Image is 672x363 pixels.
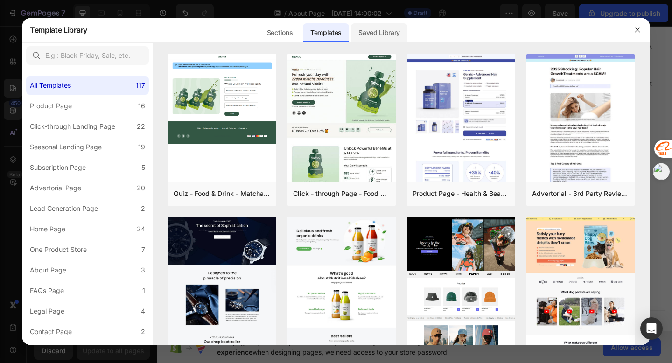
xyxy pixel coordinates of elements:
[30,244,87,255] div: One Product Store
[30,326,72,337] div: Contact Page
[640,317,663,340] div: Open Intercom Messenger
[136,80,145,91] div: 117
[141,203,145,214] div: 2
[137,121,145,132] div: 22
[30,306,64,317] div: Legal Page
[303,23,349,42] div: Templates
[141,244,145,255] div: 7
[137,223,145,235] div: 24
[351,23,407,42] div: Saved Library
[295,4,538,84] p: Our coffee story is much wider, much higher, and much deeper than meets the eye. We began making ...
[138,100,145,112] div: 16
[293,188,390,199] div: Click - through Page - Food & Drink - Matcha Glow Shot
[532,188,629,199] div: Advertorial - 3rd Party Review - The Before Image - Hair Supplement
[138,141,145,153] div: 19
[30,203,98,214] div: Lead Generation Page
[137,182,145,194] div: 20
[30,162,86,173] div: Subscription Page
[30,285,64,296] div: FAQs Page
[141,326,145,337] div: 2
[314,287,384,295] span: then drag & drop elements
[30,182,81,194] div: Advertorial Page
[141,162,145,173] div: 5
[30,100,72,112] div: Product Page
[389,100,445,117] img: Alt Image
[261,223,310,231] div: Drop element here
[141,265,145,276] div: 3
[413,188,510,199] div: Product Page - Health & Beauty - Hair Supplement
[252,287,301,295] span: from URL or image
[30,80,71,91] div: All Templates
[141,306,145,317] div: 4
[142,285,145,296] div: 1
[321,275,378,285] div: Add blank section
[30,265,66,276] div: About Page
[30,141,102,153] div: Seasonal Landing Page
[175,287,239,295] span: inspired by CRO experts
[439,123,459,131] span: / CEO
[30,18,87,42] h2: Template Library
[26,46,149,65] input: E.g.: Black Friday, Sale, etc.
[168,54,276,144] img: quiz-1.png
[253,275,302,285] div: Generate layout
[258,255,302,265] span: Add section
[30,121,115,132] div: Click-through Landing Page
[30,223,65,235] div: Home Page
[259,23,300,42] div: Sections
[180,275,236,285] div: Choose templates
[374,123,436,131] strong: [PERSON_NAME]
[174,188,271,199] div: Quiz - Food & Drink - Matcha Glow Shot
